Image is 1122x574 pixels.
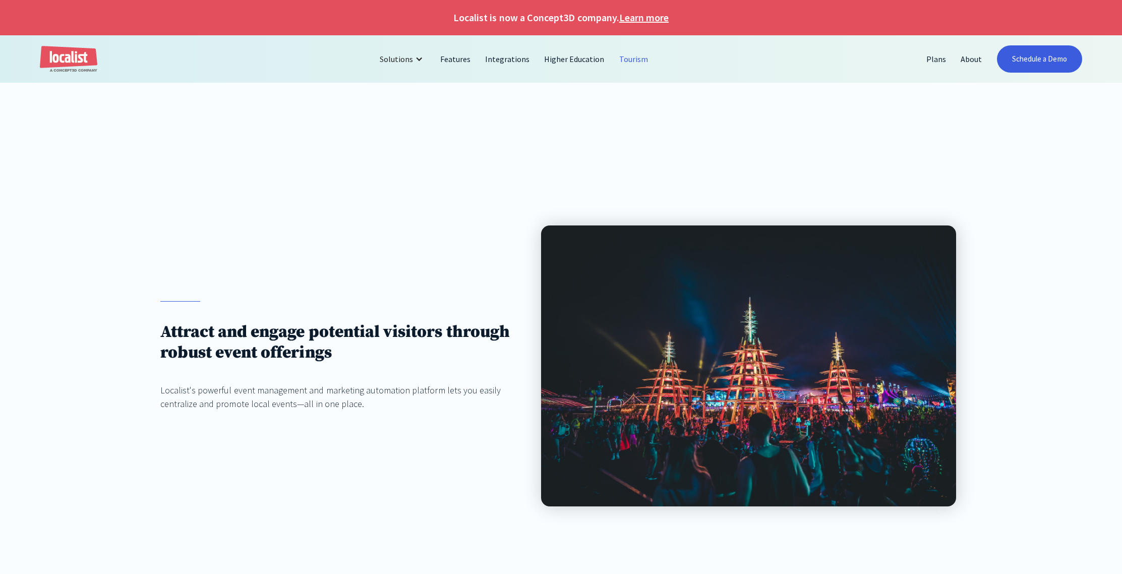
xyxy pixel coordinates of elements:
a: Learn more [619,10,669,25]
a: home [40,46,97,73]
a: Schedule a Demo [997,45,1082,73]
div: Localist's powerful event management and marketing automation platform lets you easily centralize... [160,383,521,411]
h1: Attract and engage potential visitors through robust event offerings [160,322,521,363]
a: Integrations [478,47,537,71]
a: Features [433,47,478,71]
a: Plans [919,47,954,71]
a: About [954,47,989,71]
a: Tourism [612,47,656,71]
div: Solutions [380,53,413,65]
div: Solutions [372,47,433,71]
a: Higher Education [537,47,612,71]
